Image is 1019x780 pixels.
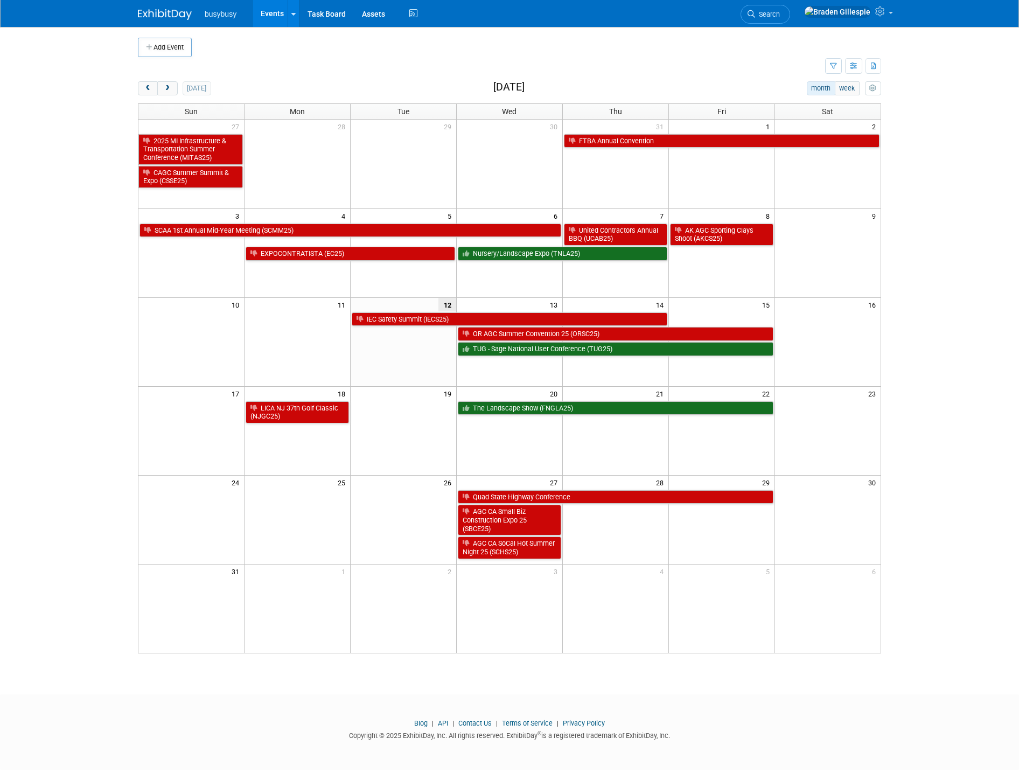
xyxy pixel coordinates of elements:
span: 1 [765,120,774,133]
a: EXPOCONTRATISTA (EC25) [246,247,455,261]
a: Blog [414,719,428,727]
span: 30 [549,120,562,133]
span: Wed [502,107,517,116]
a: API [438,719,448,727]
span: Thu [609,107,622,116]
a: LICA NJ 37th Golf Classic (NJGC25) [246,401,349,423]
span: 22 [761,387,774,400]
span: 11 [337,298,350,311]
a: Privacy Policy [563,719,605,727]
a: Search [741,5,790,24]
button: prev [138,81,158,95]
a: United Contractors Annual BBQ (UCAB25) [564,224,667,246]
span: 30 [867,476,881,489]
button: myCustomButton [865,81,881,95]
button: Add Event [138,38,192,57]
span: 21 [655,387,668,400]
a: OR AGC Summer Convention 25 (ORSC25) [458,327,773,341]
span: 31 [231,565,244,578]
span: 27 [549,476,562,489]
a: The Landscape Show (FNGLA25) [458,401,773,415]
a: AGC CA SoCal Hot Summer Night 25 (SCHS25) [458,537,561,559]
a: TUG - Sage National User Conference (TUG25) [458,342,773,356]
span: 31 [655,120,668,133]
span: Mon [290,107,305,116]
span: 20 [549,387,562,400]
span: 16 [867,298,881,311]
sup: ® [538,730,541,736]
span: Sat [822,107,833,116]
span: Sun [185,107,198,116]
span: 18 [337,387,350,400]
button: month [807,81,835,95]
a: FTBA Annual Convention [564,134,880,148]
span: 8 [765,209,774,222]
span: 9 [871,209,881,222]
span: busybusy [205,10,236,18]
span: 27 [231,120,244,133]
img: ExhibitDay [138,9,192,20]
span: 28 [337,120,350,133]
span: 7 [659,209,668,222]
span: Fri [717,107,726,116]
i: Personalize Calendar [869,85,876,92]
span: 4 [340,209,350,222]
span: 3 [553,565,562,578]
img: Braden Gillespie [804,6,871,18]
span: 19 [443,387,456,400]
a: AGC CA Small Biz Construction Expo 25 (SBCE25) [458,505,561,535]
span: 5 [446,209,456,222]
span: Search [755,10,780,18]
span: 26 [443,476,456,489]
a: Contact Us [458,719,492,727]
a: AK AGC Sporting Clays Shoot (AKCS25) [670,224,773,246]
span: Tue [397,107,409,116]
a: CAGC Summer Summit & Expo (CSSE25) [138,166,243,188]
span: 28 [655,476,668,489]
span: 17 [231,387,244,400]
a: Nursery/Landscape Expo (TNLA25) [458,247,667,261]
a: 2025 MI Infrastructure & Transportation Summer Conference (MITAS25) [138,134,243,165]
span: 6 [553,209,562,222]
button: next [157,81,177,95]
span: 2 [446,565,456,578]
span: 10 [231,298,244,311]
span: 1 [340,565,350,578]
span: | [429,719,436,727]
span: 6 [871,565,881,578]
span: 4 [659,565,668,578]
button: week [835,81,860,95]
a: Terms of Service [502,719,553,727]
h2: [DATE] [493,81,525,93]
span: 23 [867,387,881,400]
span: 5 [765,565,774,578]
a: SCAA 1st Annual Mid-Year Meeting (SCMM25) [139,224,561,238]
span: 2 [871,120,881,133]
span: 29 [443,120,456,133]
span: 14 [655,298,668,311]
span: 15 [761,298,774,311]
span: 3 [234,209,244,222]
button: [DATE] [183,81,211,95]
span: 12 [438,298,456,311]
a: IEC Safety Summit (IECS25) [352,312,667,326]
span: | [554,719,561,727]
a: Quad State Highway Conference [458,490,773,504]
span: 24 [231,476,244,489]
span: | [493,719,500,727]
span: | [450,719,457,727]
span: 25 [337,476,350,489]
span: 29 [761,476,774,489]
span: 13 [549,298,562,311]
